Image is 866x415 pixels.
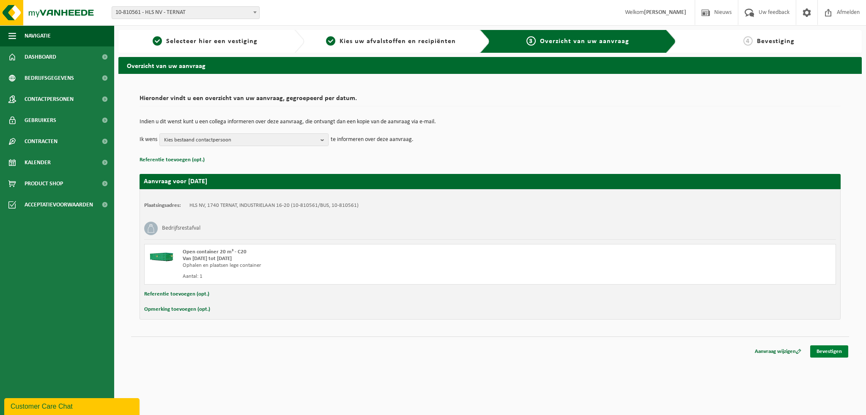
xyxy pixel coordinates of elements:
[540,38,629,45] span: Overzicht van uw aanvraag
[25,152,51,173] span: Kalender
[326,36,335,46] span: 2
[140,119,841,125] p: Indien u dit wenst kunt u een collega informeren over deze aanvraag, die ontvangt dan een kopie v...
[25,68,74,89] span: Bedrijfsgegevens
[25,25,51,46] span: Navigatie
[644,9,686,16] strong: [PERSON_NAME]
[144,203,181,208] strong: Plaatsingsadres:
[757,38,795,45] span: Bevestiging
[112,7,259,19] span: 10-810561 - HLS NV - TERNAT
[340,38,456,45] span: Kies uw afvalstoffen en recipiënten
[183,249,247,255] span: Open container 20 m³ - C20
[25,110,56,131] span: Gebruikers
[112,6,260,19] span: 10-810561 - HLS NV - TERNAT
[118,57,862,73] h2: Overzicht van uw aanvraag
[25,46,56,68] span: Dashboard
[144,178,207,185] strong: Aanvraag voor [DATE]
[25,173,63,194] span: Product Shop
[183,273,524,280] div: Aantal: 1
[189,202,359,209] td: HLS NV, 1740 TERNAT, INDUSTRIELAAN 16-20 (10-810561/BUS, 10-810561)
[166,38,258,45] span: Selecteer hier een vestiging
[144,289,209,300] button: Referentie toevoegen (opt.)
[140,95,841,106] h2: Hieronder vindt u een overzicht van uw aanvraag, gegroepeerd per datum.
[162,222,200,235] h3: Bedrijfsrestafval
[810,345,848,358] a: Bevestigen
[159,133,329,146] button: Kies bestaand contactpersoon
[25,89,74,110] span: Contactpersonen
[4,396,141,415] iframe: chat widget
[164,134,317,146] span: Kies bestaand contactpersoon
[153,36,162,46] span: 1
[140,155,205,165] button: Referentie toevoegen (opt.)
[743,36,753,46] span: 4
[748,345,808,358] a: Aanvraag wijzigen
[123,36,288,46] a: 1Selecteer hier een vestiging
[309,36,474,46] a: 2Kies uw afvalstoffen en recipiënten
[25,194,93,215] span: Acceptatievoorwaarden
[183,256,232,261] strong: Van [DATE] tot [DATE]
[144,304,210,315] button: Opmerking toevoegen (opt.)
[526,36,536,46] span: 3
[183,262,524,269] div: Ophalen en plaatsen lege container
[331,133,414,146] p: te informeren over deze aanvraag.
[149,249,174,261] img: HK-XC-20-GN-00.png
[140,133,157,146] p: Ik wens
[25,131,58,152] span: Contracten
